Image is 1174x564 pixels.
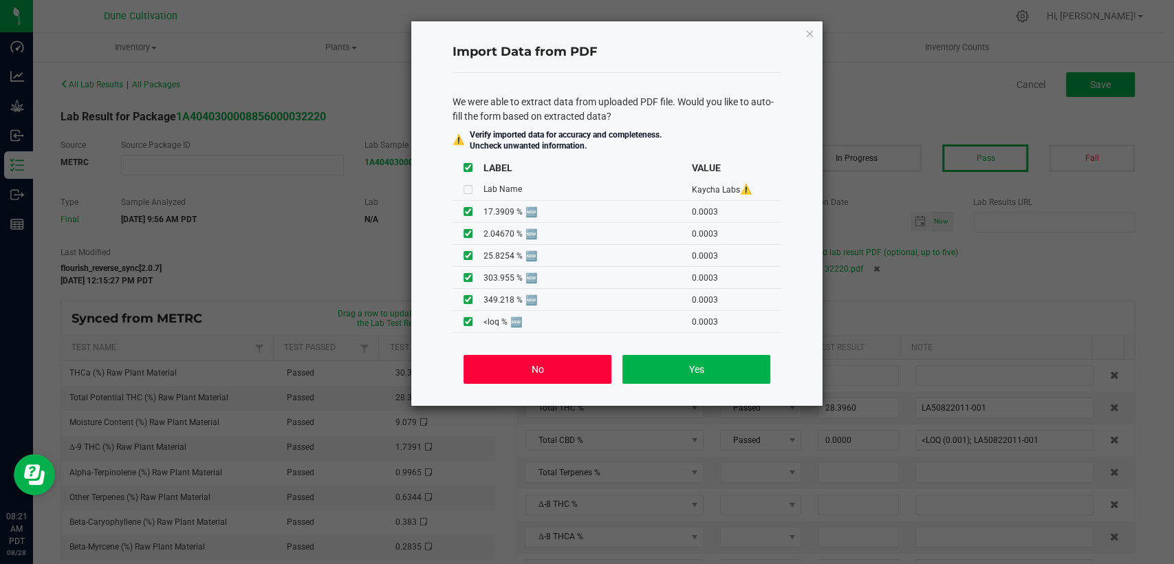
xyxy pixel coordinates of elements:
span: This is a new test name that will be created in Flourish on import. [525,206,537,217]
span: This is a new test name that will be created in Flourish on import. [525,228,537,239]
span: This is a new test name that will be created in Flourish on import. [525,294,537,305]
input: undefined [464,207,472,216]
th: VALUE [692,157,781,179]
td: 0.0003 [692,223,781,245]
td: 0.0003 [692,201,781,223]
span: 2.04670 % [483,229,523,239]
input: undefined [464,295,472,304]
h4: Import Data from PDF [453,43,781,61]
span: 17.3909 % [483,207,523,217]
button: Yes [622,355,770,384]
span: 303.955 % [483,273,523,283]
span: 349.218 % [483,295,523,305]
td: 0.0003 [692,311,781,333]
td: Kaycha Labs [692,179,781,201]
input: undefined [464,229,472,238]
span: Unknown Lab [740,184,752,195]
input: undefined [464,317,472,326]
td: 0.0003 [692,267,781,289]
button: Close [805,25,814,41]
div: We were able to extract data from uploaded PDF file. Would you like to auto-fill the form based o... [453,95,781,124]
button: No [464,355,611,384]
span: 25.8254 % [483,251,523,261]
td: Lab Name [483,179,692,201]
span: This is a new test name that will be created in Flourish on import. [525,250,537,261]
td: 0.0003 [692,245,781,267]
input: undefined [464,251,472,260]
input: Unknown lab [464,185,472,194]
span: <loq % [483,317,508,327]
iframe: Resource center [14,454,55,495]
td: 0.0003 [692,289,781,311]
input: undefined [464,273,472,282]
span: This is a new test name that will be created in Flourish on import. [510,316,522,327]
p: Verify imported data for accuracy and completeness. Uncheck unwanted information. [470,129,662,151]
div: ⚠️ [453,133,464,147]
span: This is a new test name that will be created in Flourish on import. [525,272,537,283]
th: LABEL [483,157,692,179]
